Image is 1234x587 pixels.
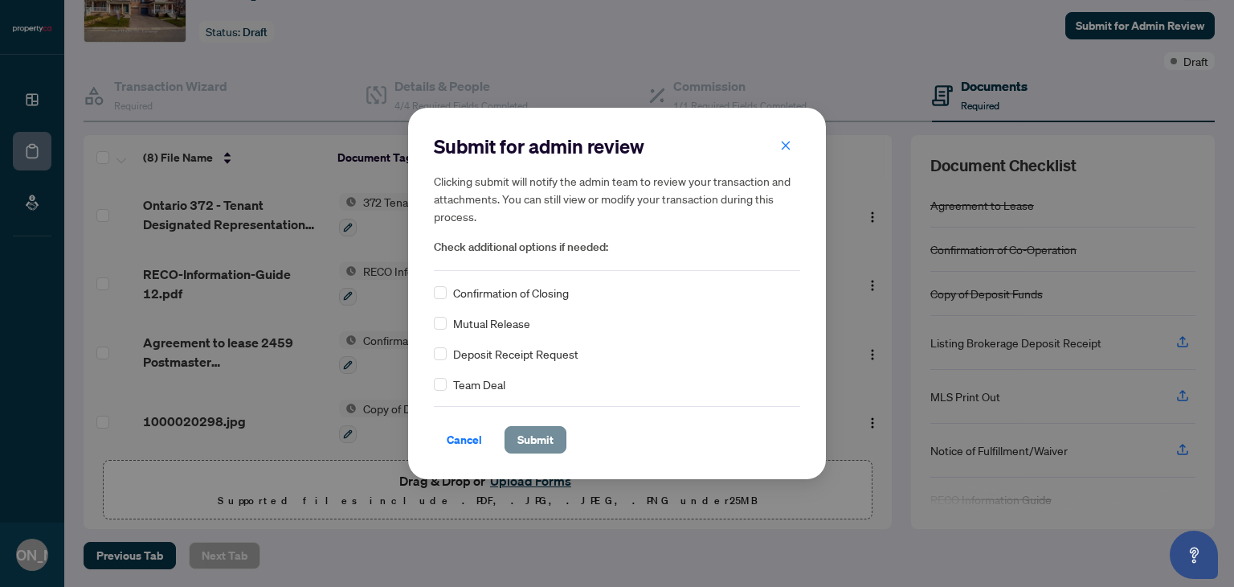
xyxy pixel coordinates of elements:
[453,376,505,393] span: Team Deal
[1170,531,1218,579] button: Open asap
[453,314,530,332] span: Mutual Release
[447,427,482,453] span: Cancel
[434,172,800,225] h5: Clicking submit will notify the admin team to review your transaction and attachments. You can st...
[434,133,800,159] h2: Submit for admin review
[434,238,800,257] span: Check additional options if needed:
[505,426,566,454] button: Submit
[453,284,569,302] span: Confirmation of Closing
[434,426,495,454] button: Cancel
[780,140,791,151] span: close
[517,427,554,453] span: Submit
[453,345,578,363] span: Deposit Receipt Request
